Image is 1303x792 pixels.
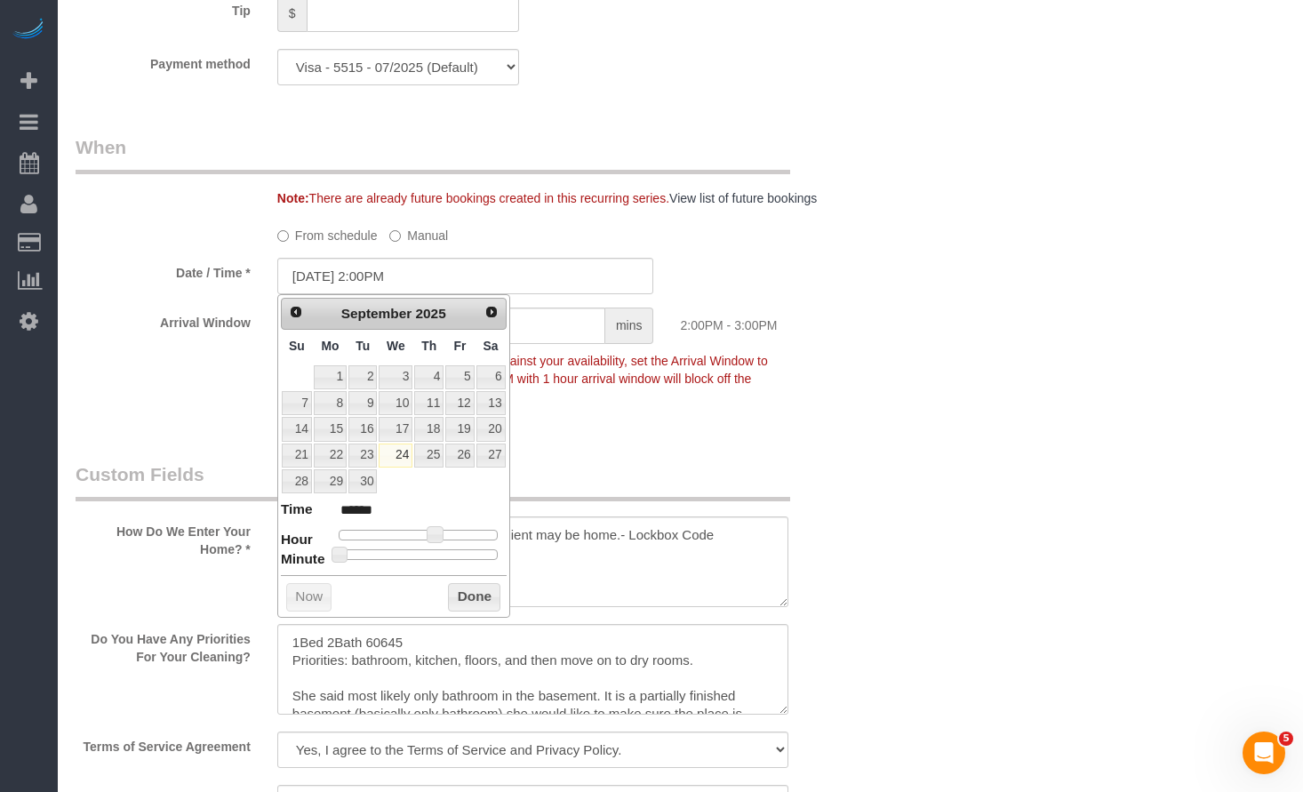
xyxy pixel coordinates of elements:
div: 2:00PM - 3:00PM [667,308,868,334]
a: 26 [445,444,474,468]
a: 8 [314,391,347,415]
span: Sunday [289,339,305,353]
a: 15 [314,417,347,441]
label: From schedule [277,220,378,244]
label: Payment method [62,49,264,73]
dt: Minute [281,549,325,572]
span: 5 [1279,732,1293,746]
dt: Hour [281,530,313,552]
a: 12 [445,391,474,415]
dt: Time [281,500,313,522]
img: Automaid Logo [11,18,46,43]
a: 9 [348,391,377,415]
a: View list of future bookings [669,191,817,205]
input: Manual [389,230,401,242]
iframe: Intercom live chat [1243,732,1285,774]
span: Monday [321,339,339,353]
a: 13 [476,391,506,415]
div: There are already future bookings created in this recurring series. [264,189,868,207]
span: mins [605,308,654,344]
label: Manual [389,220,448,244]
span: Tuesday [356,339,370,353]
a: 4 [414,365,444,389]
button: Done [448,583,500,612]
span: Next [484,305,499,319]
a: 22 [314,444,347,468]
a: 20 [476,417,506,441]
span: To make this booking count against your availability, set the Arrival Window to match a spot on y... [277,354,768,404]
a: 2 [348,365,377,389]
legend: Custom Fields [76,461,790,501]
a: 10 [379,391,412,415]
a: 21 [282,444,312,468]
label: Terms of Service Agreement [62,732,264,756]
label: Date / Time * [62,258,264,282]
a: 16 [348,417,377,441]
a: 23 [348,444,377,468]
a: 25 [414,444,444,468]
a: 17 [379,417,412,441]
strong: Note: [277,191,309,205]
a: 30 [348,469,377,493]
span: Friday [453,339,466,353]
a: Prev [284,300,308,325]
a: 11 [414,391,444,415]
span: Thursday [421,339,436,353]
label: How Do We Enter Your Home? * [62,516,264,558]
a: 6 [476,365,506,389]
label: Do You Have Any Priorities For Your Cleaning? [62,624,264,666]
span: September [341,306,412,321]
a: 24 [379,444,412,468]
a: 27 [476,444,506,468]
a: 29 [314,469,347,493]
a: 7 [282,391,312,415]
span: Prev [289,305,303,319]
label: Arrival Window [62,308,264,332]
a: 14 [282,417,312,441]
a: 18 [414,417,444,441]
span: Wednesday [387,339,405,353]
input: From schedule [277,230,289,242]
button: Now [286,583,332,612]
legend: When [76,134,790,174]
input: MM/DD/YYYY HH:MM [277,258,654,294]
a: 3 [379,365,412,389]
span: Saturday [484,339,499,353]
a: Next [479,300,504,325]
span: 2025 [416,306,446,321]
a: 5 [445,365,474,389]
a: 1 [314,365,347,389]
a: 28 [282,469,312,493]
a: 19 [445,417,474,441]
